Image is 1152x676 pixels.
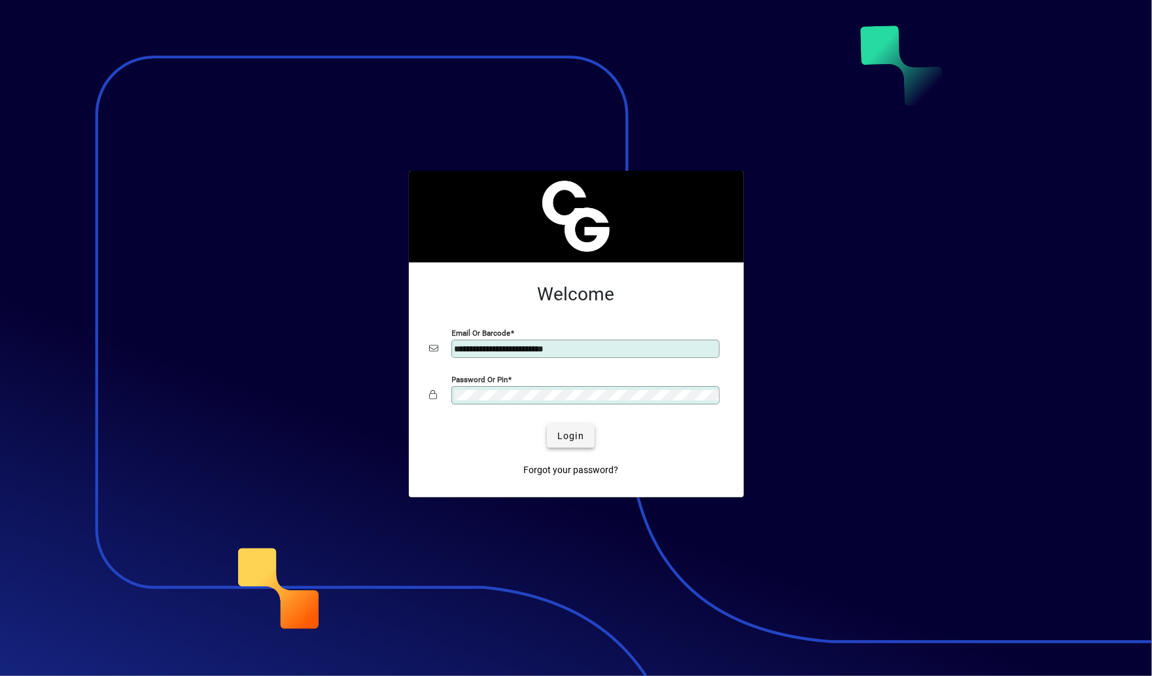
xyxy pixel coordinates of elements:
a: Forgot your password? [518,458,623,482]
h2: Welcome [430,283,723,306]
button: Login [547,424,595,448]
mat-label: Email or Barcode [452,329,511,338]
mat-label: Password or Pin [452,375,508,384]
span: Forgot your password? [523,463,618,477]
span: Login [557,429,584,443]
